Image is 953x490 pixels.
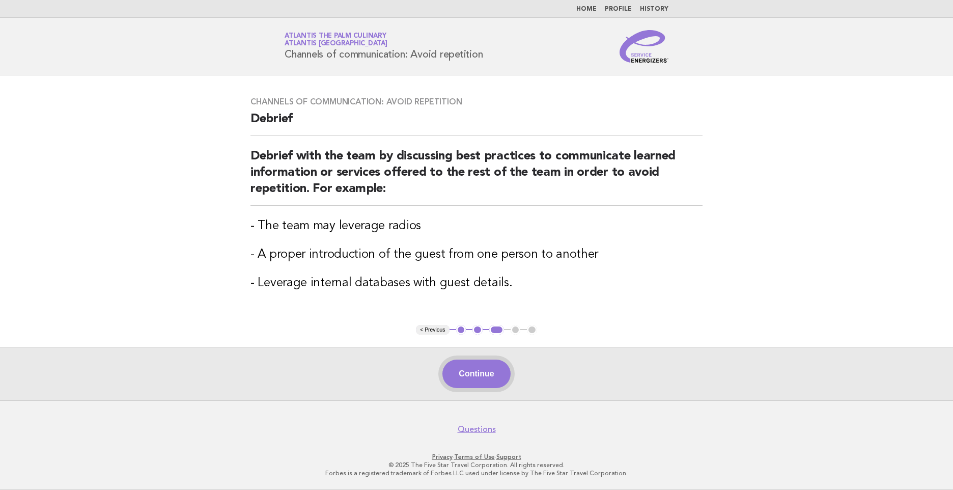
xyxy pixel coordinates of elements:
button: 3 [489,325,504,335]
a: Profile [605,6,632,12]
a: History [640,6,668,12]
button: < Previous [416,325,449,335]
a: Terms of Use [454,453,495,460]
p: Forbes is a registered trademark of Forbes LLC used under license by The Five Star Travel Corpora... [165,469,788,477]
h3: Channels of communication: Avoid repetition [250,97,703,107]
a: Home [576,6,597,12]
h3: - Leverage internal databases with guest details. [250,275,703,291]
a: Questions [458,424,496,434]
button: 2 [472,325,483,335]
span: Atlantis [GEOGRAPHIC_DATA] [285,41,387,47]
a: Atlantis The Palm CulinaryAtlantis [GEOGRAPHIC_DATA] [285,33,387,47]
p: © 2025 The Five Star Travel Corporation. All rights reserved. [165,461,788,469]
h3: - A proper introduction of the guest from one person to another [250,247,703,263]
p: · · [165,453,788,461]
button: 1 [456,325,466,335]
a: Support [496,453,521,460]
h3: - The team may leverage radios [250,218,703,234]
h2: Debrief with the team by discussing best practices to communicate learned information or services... [250,148,703,206]
img: Service Energizers [620,30,668,63]
a: Privacy [432,453,453,460]
h1: Channels of communication: Avoid repetition [285,33,483,60]
h2: Debrief [250,111,703,136]
button: Continue [442,360,510,388]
